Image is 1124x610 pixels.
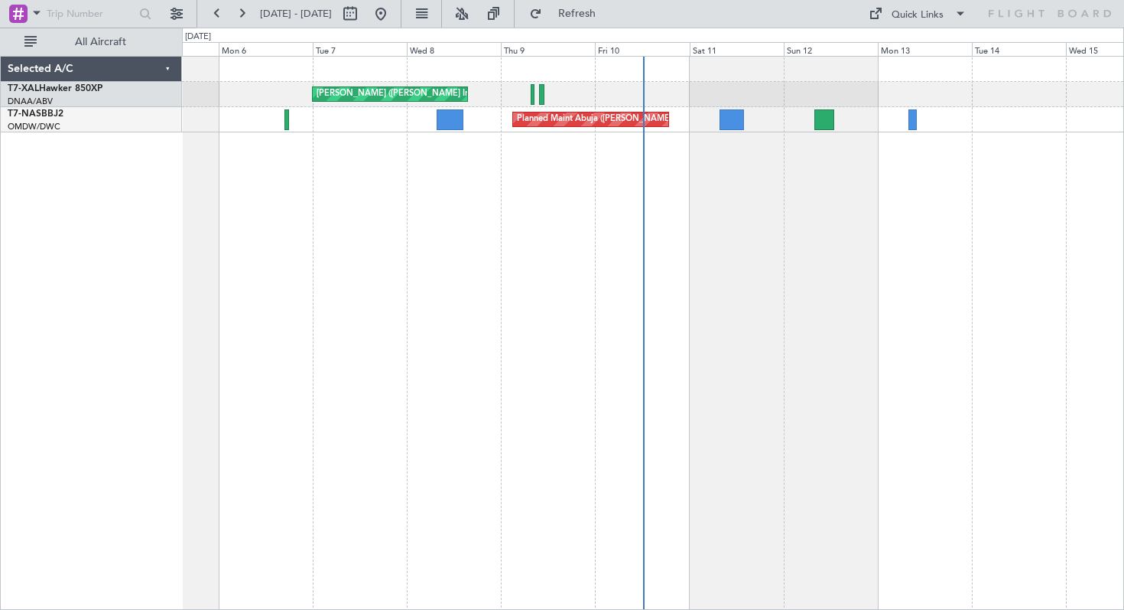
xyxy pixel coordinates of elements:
span: T7-NAS [8,109,41,119]
a: OMDW/DWC [8,121,60,132]
span: All Aircraft [40,37,161,47]
div: Tue 14 [972,42,1066,56]
a: T7-XALHawker 850XP [8,84,102,93]
div: Mon 6 [219,42,313,56]
div: Fri 10 [595,42,689,56]
div: [PERSON_NAME] ([PERSON_NAME] Intl) [317,83,477,106]
div: Mon 13 [878,42,972,56]
div: Tue 7 [313,42,407,56]
div: Quick Links [892,8,944,23]
div: Sat 11 [690,42,784,56]
span: [DATE] - [DATE] [260,7,332,21]
div: Planned Maint Abuja ([PERSON_NAME] Intl) [517,108,689,131]
button: All Aircraft [17,30,166,54]
div: Thu 9 [501,42,595,56]
input: Trip Number [47,2,135,25]
a: T7-NASBBJ2 [8,109,63,119]
button: Quick Links [861,2,974,26]
div: Sun 12 [784,42,878,56]
div: [DATE] [185,31,211,44]
a: DNAA/ABV [8,96,53,107]
button: Refresh [522,2,614,26]
span: T7-XAL [8,84,39,93]
div: Wed 8 [407,42,501,56]
span: Refresh [545,8,609,19]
